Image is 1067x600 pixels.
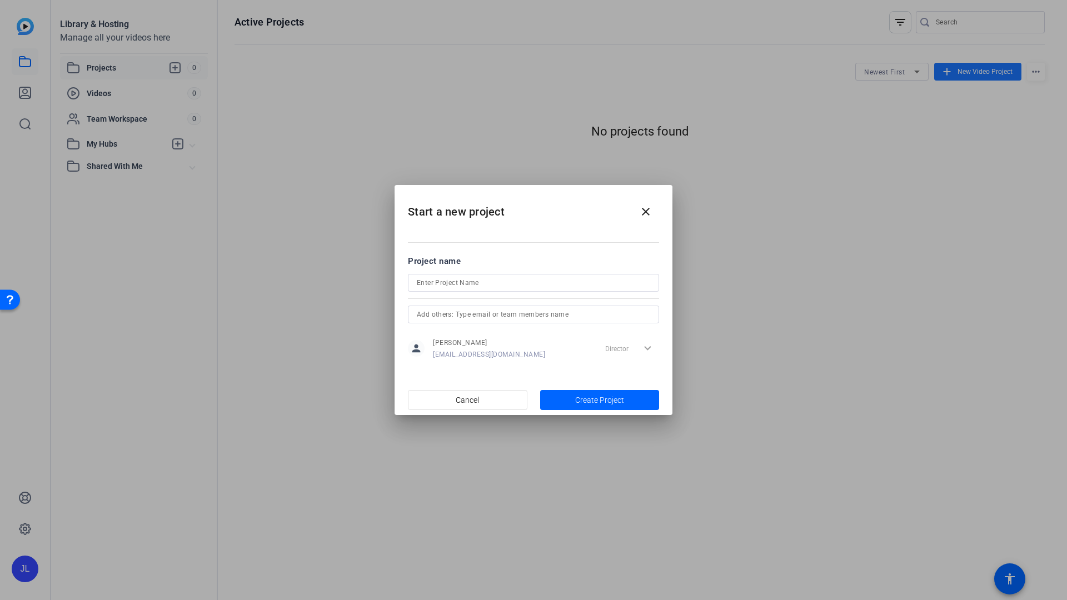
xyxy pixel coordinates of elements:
[639,205,652,218] mat-icon: close
[408,390,527,410] button: Cancel
[575,394,624,406] span: Create Project
[456,389,479,411] span: Cancel
[408,340,425,357] mat-icon: person
[417,308,650,321] input: Add others: Type email or team members name
[433,350,545,359] span: [EMAIL_ADDRESS][DOMAIN_NAME]
[408,255,659,267] div: Project name
[395,185,672,230] h2: Start a new project
[540,390,660,410] button: Create Project
[433,338,545,347] span: [PERSON_NAME]
[417,276,650,289] input: Enter Project Name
